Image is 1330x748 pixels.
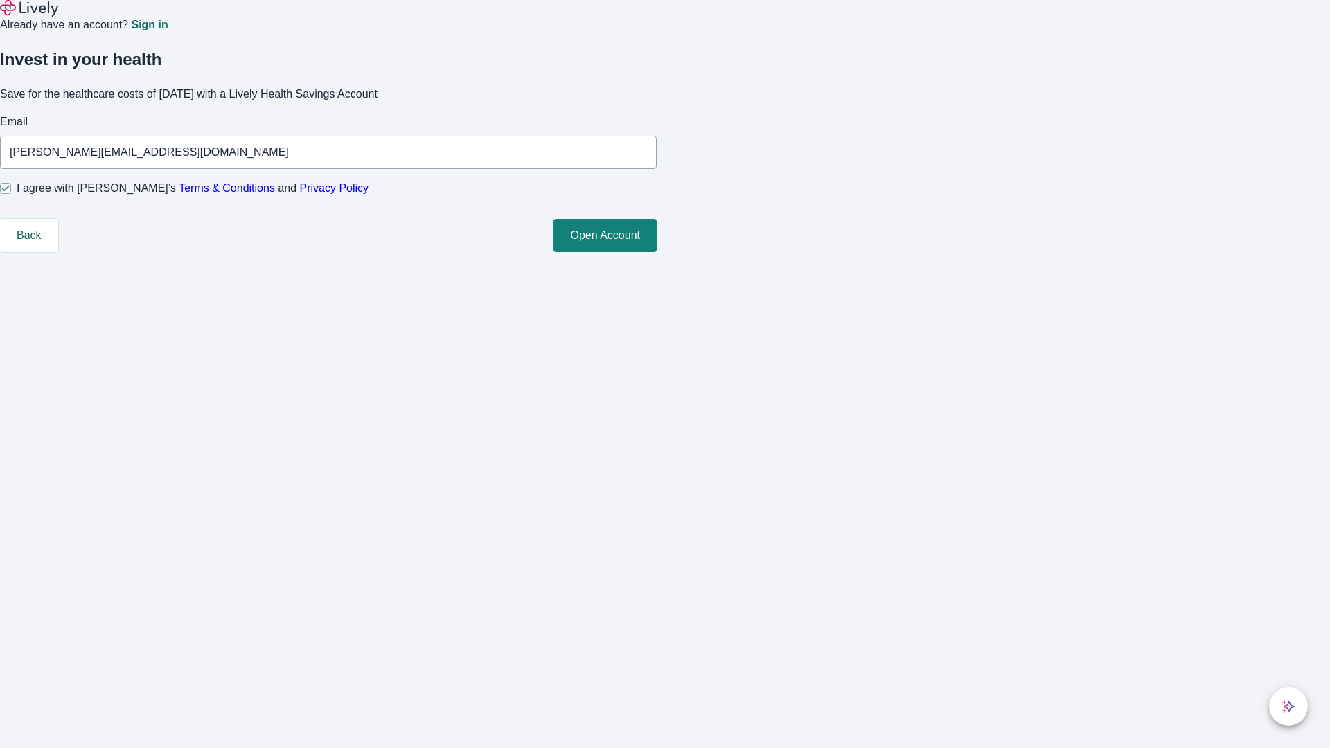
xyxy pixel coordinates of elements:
a: Sign in [131,19,168,30]
svg: Lively AI Assistant [1282,700,1295,713]
span: I agree with [PERSON_NAME]’s and [17,180,369,197]
button: chat [1269,687,1308,726]
a: Terms & Conditions [179,182,275,194]
button: Open Account [553,219,657,252]
a: Privacy Policy [300,182,369,194]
